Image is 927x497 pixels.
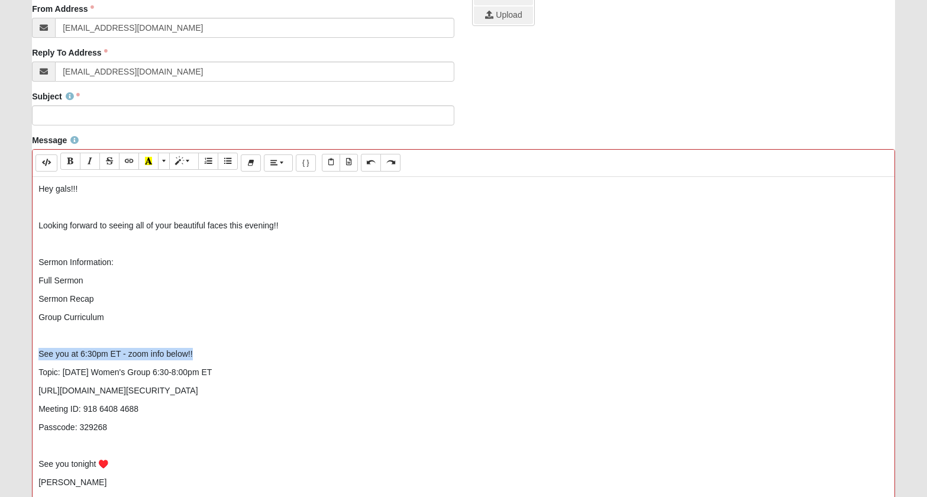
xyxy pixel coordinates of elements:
[80,153,100,170] button: Italic (CTRL+I)
[38,366,889,379] p: Topic: [DATE] Women's Group 6:30-8:00pm ET
[264,154,293,172] button: Paragraph
[35,154,57,172] button: Code Editor
[38,458,889,470] p: See you tonight ♥️
[38,385,889,397] p: [URL][DOMAIN_NAME][SECURITY_DATA]
[198,153,218,170] button: Ordered list (CTRL+SHIFT+NUM8)
[32,134,79,146] label: Message
[38,293,889,305] p: Sermon Recap
[169,153,198,170] button: Style
[32,47,107,59] label: Reply To Address
[38,311,889,324] p: Group Curriculum
[38,183,889,195] p: Hey gals!!!
[38,275,889,287] p: Full Sermon
[38,476,889,489] p: [PERSON_NAME]
[322,154,340,171] button: Paste Text
[99,153,119,170] button: Strikethrough (CTRL+SHIFT+S)
[380,154,400,171] button: Redo (CTRL+Y)
[32,91,80,102] label: Subject
[38,256,889,269] p: Sermon Information:
[119,153,139,170] button: Link (CTRL+K)
[38,220,889,232] p: Looking forward to seeing all of your beautiful faces this evening!!
[218,153,238,170] button: Unordered list (CTRL+SHIFT+NUM7)
[158,153,170,170] button: More Color
[32,3,93,15] label: From Address
[38,348,889,360] p: See you at 6:30pm ET - zoom info below!!
[296,154,316,172] button: Merge Field
[60,153,80,170] button: Bold (CTRL+B)
[38,421,889,434] p: Passcode: 329268
[361,154,381,171] button: Undo (CTRL+Z)
[38,403,889,415] p: Meeting ID: 918 6408 4688
[138,153,159,170] button: Recent Color
[340,154,358,171] button: Paste from Word
[241,154,261,172] button: Remove Font Style (CTRL+\)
